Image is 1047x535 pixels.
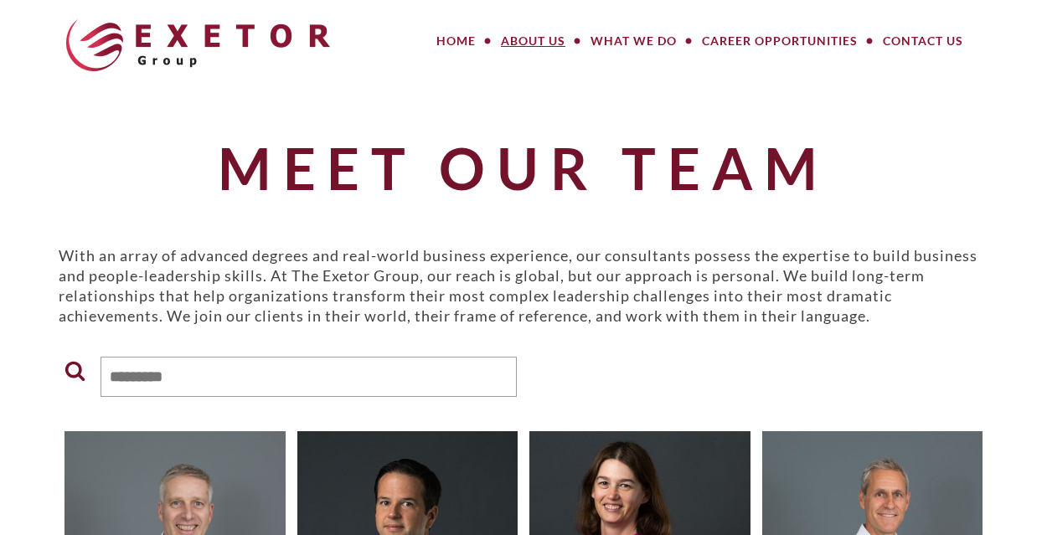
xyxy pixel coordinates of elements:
[59,245,988,326] p: With an array of advanced degrees and real-world business experience, our consultants possess the...
[488,24,578,58] a: About Us
[66,19,330,71] img: The Exetor Group
[578,24,689,58] a: What We Do
[59,136,988,199] h1: Meet Our Team
[424,24,488,58] a: Home
[870,24,976,58] a: Contact Us
[689,24,870,58] a: Career Opportunities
